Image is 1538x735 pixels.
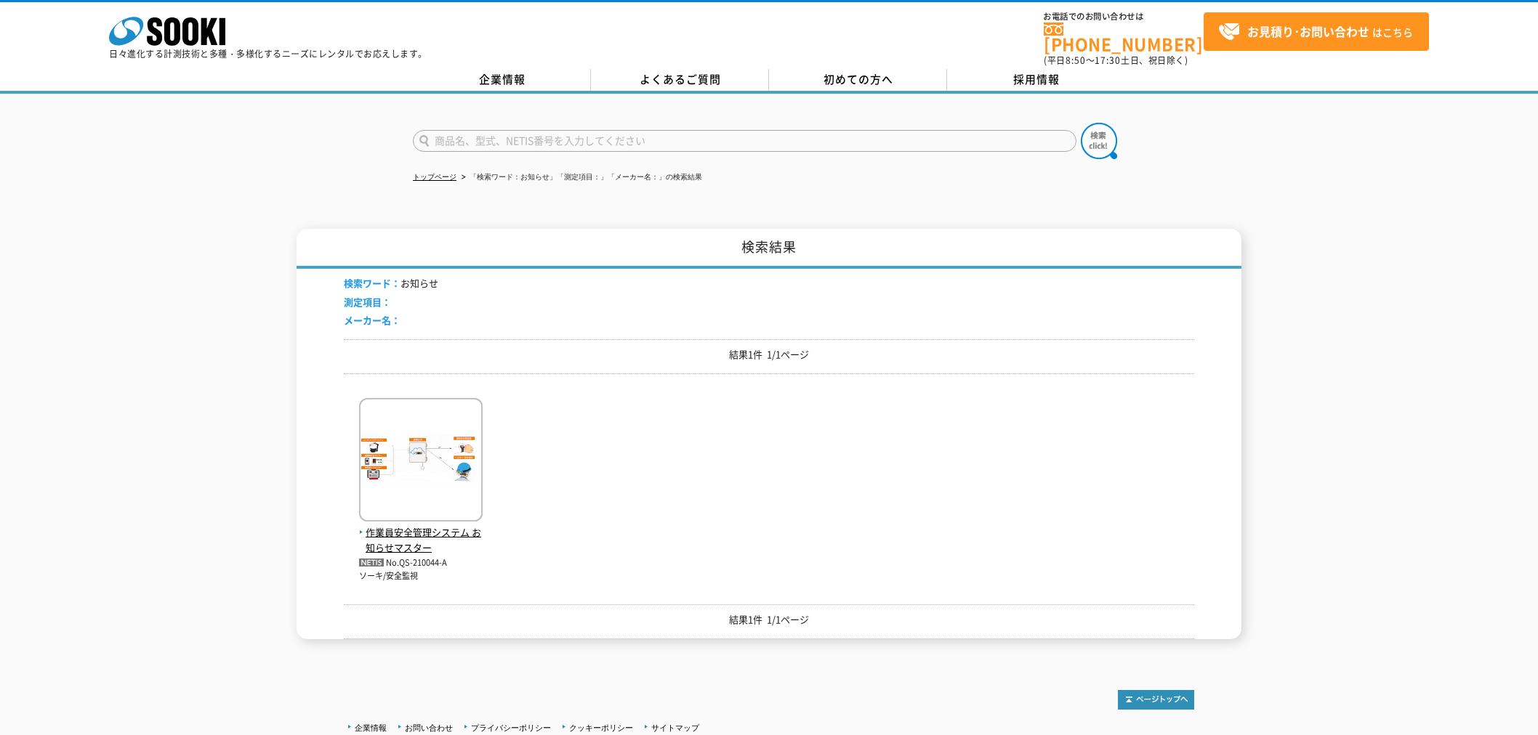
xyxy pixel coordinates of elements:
span: 17:30 [1095,54,1121,67]
a: 作業員安全管理システム お知らせマスター [359,510,483,555]
span: (平日 ～ 土日、祝日除く) [1044,54,1188,67]
p: 日々進化する計測技術と多種・多様化するニーズにレンタルでお応えします。 [109,49,427,58]
a: [PHONE_NUMBER] [1044,23,1204,52]
h1: 検索結果 [297,229,1241,269]
p: No.QS-210044-A [359,556,483,571]
a: よくあるご質問 [591,69,769,91]
img: お知らせマスター [359,398,483,525]
p: 結果1件 1/1ページ [344,612,1194,628]
a: お見積り･お問い合わせはこちら [1204,12,1429,51]
a: サイトマップ [651,723,699,732]
span: 初めての方へ [824,71,893,87]
a: プライバシーポリシー [471,723,551,732]
li: お知らせ [344,276,438,291]
span: メーカー名： [344,313,400,327]
a: 企業情報 [413,69,591,91]
a: トップページ [413,173,456,181]
a: 採用情報 [947,69,1125,91]
li: 「検索ワード：お知らせ」「測定項目：」「メーカー名：」の検索結果 [459,170,702,185]
a: クッキーポリシー [569,723,633,732]
span: 作業員安全管理システム お知らせマスター [359,525,483,556]
a: 初めての方へ [769,69,947,91]
span: 8:50 [1066,54,1086,67]
a: お問い合わせ [405,723,453,732]
a: 企業情報 [355,723,387,732]
span: お電話でのお問い合わせは [1044,12,1204,21]
p: 結果1件 1/1ページ [344,347,1194,362]
span: はこちら [1218,21,1413,43]
input: 商品名、型式、NETIS番号を入力してください [413,130,1076,152]
img: トップページへ [1118,690,1194,710]
p: ソーキ/安全監視 [359,570,483,582]
span: 測定項目： [344,295,391,309]
img: btn_search.png [1081,123,1117,159]
span: 検索ワード： [344,276,400,290]
strong: お見積り･お問い合わせ [1247,23,1369,40]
